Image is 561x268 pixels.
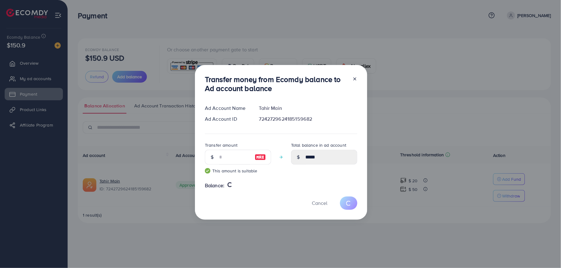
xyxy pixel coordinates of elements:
h3: Transfer money from Ecomdy balance to Ad account balance [205,75,347,93]
label: Transfer amount [205,142,237,148]
img: guide [205,168,210,174]
span: Cancel [312,200,327,206]
small: This amount is suitable [205,168,271,174]
img: image [255,153,266,161]
label: Total balance in ad account [291,142,346,148]
button: Cancel [304,197,335,210]
div: 7242729624185159682 [254,115,362,123]
div: Ad Account ID [200,115,254,123]
span: Balance: [205,182,224,189]
iframe: Chat [535,240,556,263]
div: Ad Account Name [200,105,254,112]
div: Tahir Main [254,105,362,112]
